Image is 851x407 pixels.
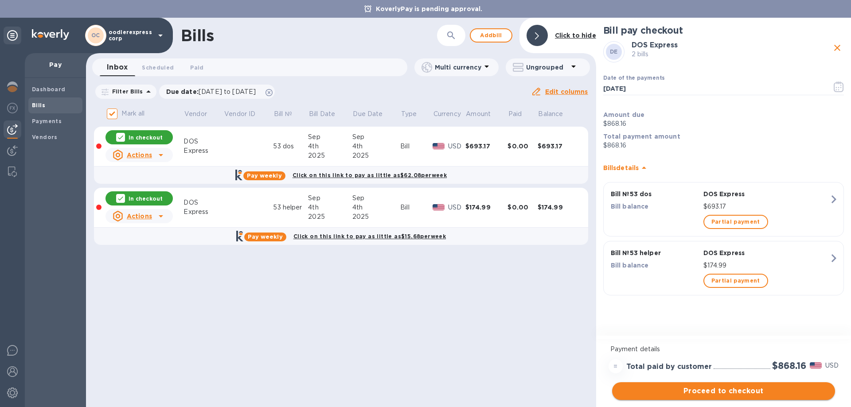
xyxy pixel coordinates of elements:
div: Due date:[DATE] to [DATE] [159,85,275,99]
p: USD [448,203,465,212]
img: USD [810,362,822,368]
p: Mark all [121,109,144,118]
button: Partial payment [703,274,768,288]
b: Pay weekly [247,172,282,179]
p: Vendor ID [224,109,255,119]
p: Due Date [353,109,383,119]
img: Foreign exchange [7,103,18,113]
div: Sep [308,194,352,203]
img: Logo [32,29,69,40]
b: Bills [32,102,45,109]
b: Bill s details [603,164,639,171]
div: $174.99 [538,203,580,212]
div: 4th [308,142,352,151]
p: Currency [433,109,461,119]
b: DOS Express [632,41,678,49]
span: Paid [190,63,203,72]
span: [DATE] to [DATE] [199,88,256,95]
div: Billsdetails [603,154,844,182]
div: 4th [352,203,400,212]
p: Due date : [166,87,261,96]
h1: Bills [181,26,214,45]
span: Add bill [478,30,504,41]
p: Amount [466,109,491,119]
b: Amount due [603,111,645,118]
p: Ungrouped [526,63,568,72]
div: Unpin categories [4,27,21,44]
u: Actions [127,213,152,220]
div: = [609,359,623,373]
span: Partial payment [711,275,760,286]
span: Partial payment [711,217,760,227]
p: Bill № 53 dos [611,190,700,198]
span: Due Date [353,109,394,119]
b: Dashboard [32,86,66,93]
span: Amount [466,109,502,119]
div: $174.99 [465,203,508,212]
div: Express [183,207,223,217]
div: Sep [352,194,400,203]
div: $0.00 [507,203,537,212]
span: Inbox [107,61,128,74]
button: Bill №53 dosDOS ExpressBill balance$693.17Partial payment [603,182,844,236]
div: 4th [352,142,400,151]
p: $693.17 [703,202,829,211]
button: Proceed to checkout [612,382,835,400]
p: oodlerexpress corp [109,29,153,42]
p: KoverlyPay is pending approval. [371,4,487,13]
div: 2025 [308,151,352,160]
div: 53 helper [273,203,308,212]
p: DOS Express [703,248,829,257]
div: $693.17 [465,142,508,151]
b: Vendors [32,134,58,140]
span: Vendor [184,109,219,119]
b: Pay weekly [248,233,283,240]
b: Payments [32,118,62,124]
p: 2 bills [632,50,831,59]
p: In checkout [129,134,163,141]
label: Date of the payments [603,76,664,81]
p: In checkout [129,195,163,202]
div: $0.00 [507,142,537,151]
p: Filter Bills [109,88,143,95]
div: 4th [308,203,352,212]
p: Balance [538,109,563,119]
div: Sep [308,132,352,142]
p: Bill № 53 helper [611,248,700,257]
p: USD [825,361,839,370]
p: Paid [508,109,522,119]
span: Bill Date [309,109,347,119]
button: Bill №53 helperDOS ExpressBill balance$174.99Partial payment [603,241,844,295]
u: Actions [127,151,152,159]
img: USD [433,143,445,149]
p: DOS Express [703,190,829,198]
div: Bill [400,142,433,151]
p: Pay [32,60,79,69]
u: Edit columns [545,88,588,95]
b: DE [610,48,618,55]
div: Express [183,146,223,155]
b: Total payment amount [603,133,680,140]
button: Addbill [470,28,512,43]
b: OC [91,32,100,39]
div: $693.17 [538,142,580,151]
div: 2025 [352,151,400,160]
p: Type [401,109,417,119]
p: Payment details [610,345,837,354]
span: Vendor ID [224,109,267,119]
h2: $868.16 [772,360,806,371]
p: $868.16 [603,141,844,150]
img: USD [433,204,445,210]
b: Click on this link to pay as little as $15.68 per week [293,233,446,240]
span: Scheduled [142,63,174,72]
h3: Total paid by customer [626,363,712,371]
p: $868.16 [603,119,844,128]
b: Click to hide [555,32,596,39]
button: Partial payment [703,215,768,229]
p: Multi currency [435,63,481,72]
p: Bill Date [309,109,335,119]
span: Paid [508,109,534,119]
div: Sep [352,132,400,142]
p: Bill № [274,109,292,119]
